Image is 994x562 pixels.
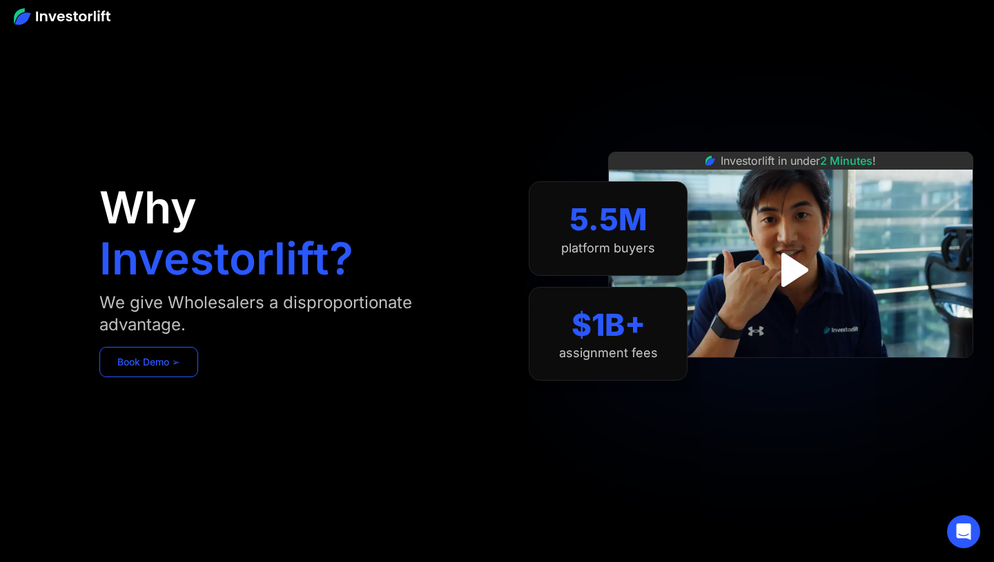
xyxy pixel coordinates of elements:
h1: Why [99,185,197,230]
iframe: Customer reviews powered by Trustpilot [688,365,895,381]
a: open lightbox [760,239,821,301]
div: $1B+ [572,307,645,343]
div: Investorlift in under ! [721,152,876,169]
div: Open Intercom Messenger [947,515,980,548]
a: Book Demo ➢ [99,347,198,377]
span: 2 Minutes [820,154,873,168]
div: platform buyers [561,241,655,256]
div: We give Wholesalers a disproportionate advantage. [99,292,453,336]
h1: Investorlift? [99,237,353,281]
div: 5.5M [569,201,647,238]
div: assignment fees [559,345,658,361]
